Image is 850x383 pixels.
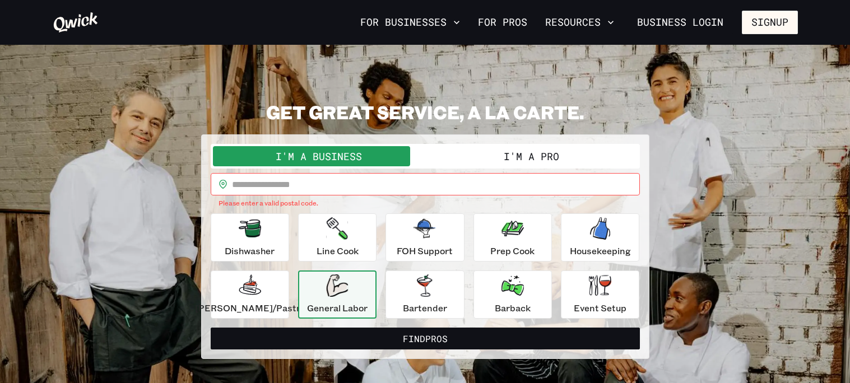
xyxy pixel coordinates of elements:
button: Barback [473,270,552,319]
p: Prep Cook [490,244,535,258]
button: I'm a Business [213,146,425,166]
h2: GET GREAT SERVICE, A LA CARTE. [201,101,649,123]
p: Dishwasher [225,244,275,258]
button: Event Setup [561,270,639,319]
button: [PERSON_NAME]/Pastry [211,270,289,319]
button: Dishwasher [211,213,289,261]
button: For Businesses [356,13,465,32]
button: I'm a Pro [425,146,638,166]
button: Housekeeping [561,213,639,261]
p: Bartender [403,301,447,315]
button: Resources [541,13,619,32]
p: Line Cook [317,244,359,258]
button: Line Cook [298,213,377,261]
a: For Pros [473,13,532,32]
button: Bartender [385,270,464,319]
button: General Labor [298,270,377,319]
button: FindPros [211,328,640,350]
button: Signup [742,11,798,34]
button: FOH Support [385,213,464,261]
p: Barback [495,301,531,315]
button: Prep Cook [473,213,552,261]
p: FOH Support [397,244,453,258]
p: [PERSON_NAME]/Pastry [195,301,305,315]
p: General Labor [307,301,368,315]
p: Housekeeping [570,244,631,258]
p: Event Setup [574,301,626,315]
p: Please enter a valid postal code. [219,198,632,209]
a: Business Login [628,11,733,34]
